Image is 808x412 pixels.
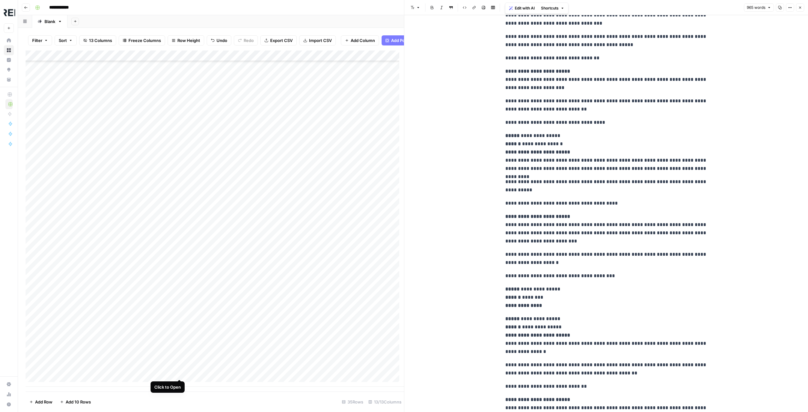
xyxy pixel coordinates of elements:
[339,397,366,407] div: 35 Rows
[299,35,336,45] button: Import CSV
[747,5,765,10] span: 965 words
[4,7,15,19] img: Threepipe Reply Logo
[89,37,112,44] span: 13 Columns
[26,397,56,407] button: Add Row
[4,65,14,75] a: Opportunities
[119,35,165,45] button: Freeze Columns
[244,37,254,44] span: Redo
[366,397,404,407] div: 13/13 Columns
[391,37,425,44] span: Add Power Agent
[4,379,14,389] a: Settings
[4,55,14,65] a: Insights
[515,5,535,11] span: Edit with AI
[538,4,567,12] button: Shortcuts
[234,35,258,45] button: Redo
[309,37,332,44] span: Import CSV
[154,384,181,390] div: Click to Open
[32,15,68,28] a: Blank
[79,35,116,45] button: 13 Columns
[168,35,204,45] button: Row Height
[35,399,52,405] span: Add Row
[260,35,297,45] button: Export CSV
[59,37,67,44] span: Sort
[541,5,559,11] span: Shortcuts
[382,35,429,45] button: Add Power Agent
[744,3,774,12] button: 965 words
[4,399,14,409] button: Help + Support
[66,399,91,405] span: Add 10 Rows
[4,75,14,85] a: Your Data
[4,45,14,55] a: Browse
[4,5,14,21] button: Workspace: Threepipe Reply
[55,35,77,45] button: Sort
[56,397,95,407] button: Add 10 Rows
[351,37,375,44] span: Add Column
[128,37,161,44] span: Freeze Columns
[4,389,14,399] a: Usage
[270,37,293,44] span: Export CSV
[507,4,537,12] button: Edit with AI
[217,37,227,44] span: Undo
[177,37,200,44] span: Row Height
[4,35,14,45] a: Home
[207,35,231,45] button: Undo
[32,37,42,44] span: Filter
[28,35,52,45] button: Filter
[45,18,55,25] div: Blank
[341,35,379,45] button: Add Column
